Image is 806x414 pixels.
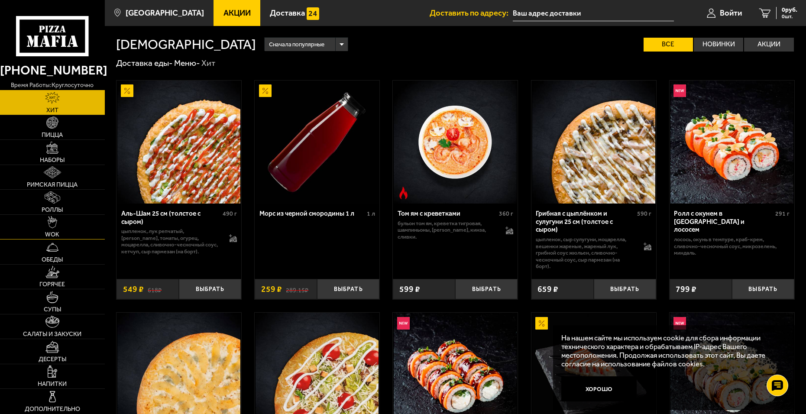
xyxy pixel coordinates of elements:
img: Новинка [673,84,686,97]
span: Обеды [42,257,63,263]
img: Акционный [259,84,272,97]
img: Острое блюдо [397,187,410,199]
span: 360 г [499,210,513,217]
button: Выбрать [732,279,794,299]
a: Меню- [174,58,200,68]
s: 289.15 ₽ [286,285,308,293]
div: Хит [201,58,215,68]
div: Аль-Шам 25 см (толстое с сыром) [121,210,220,226]
button: Выбрать [179,279,241,299]
span: [GEOGRAPHIC_DATA] [126,9,204,17]
span: 799 ₽ [676,285,696,293]
span: 259 ₽ [261,285,282,293]
img: Новинка [673,317,686,330]
span: Десерты [39,356,66,362]
img: 15daf4d41897b9f0e9f617042186c801.svg [307,7,319,20]
p: цыпленок, лук репчатый, [PERSON_NAME], томаты, огурец, моцарелла, сливочно-чесночный соус, кетчуп... [121,228,220,255]
div: Том ям с креветками [398,210,497,218]
img: Том ям с креветками [394,81,517,204]
span: 590 г [637,210,651,217]
span: 490 г [223,210,237,217]
div: Грибная с цыплёнком и сулугуни 25 см (толстое с сыром) [536,210,635,234]
p: лосось, окунь в темпуре, краб-крем, сливочно-чесночный соус, микрозелень, миндаль. [674,236,790,256]
label: Новинки [694,38,743,52]
span: Акции [223,9,251,17]
img: Акционный [121,84,133,97]
span: Наборы [40,157,65,163]
img: Аль-Шам 25 см (толстое с сыром) [117,81,240,204]
span: 0 руб. [782,7,797,13]
button: Выбрать [317,279,379,299]
p: бульон том ям, креветка тигровая, шампиньоны, [PERSON_NAME], кинза, сливки. [398,220,497,240]
span: 599 ₽ [399,285,420,293]
span: Горячее [39,281,65,288]
a: АкционныйАль-Шам 25 см (толстое с сыром) [117,81,241,204]
label: Акции [744,38,793,52]
label: Все [644,38,693,52]
span: 659 ₽ [537,285,558,293]
span: 1 л [367,210,375,217]
div: Морс из черной смородины 1 л [259,210,365,218]
span: 0 шт. [782,14,797,19]
img: Акционный [535,317,548,330]
span: 549 ₽ [123,285,144,293]
span: Доставить по адресу: [430,9,513,17]
span: Пицца [42,132,63,138]
button: Выбрать [594,279,656,299]
button: Выбрать [455,279,518,299]
img: Грибная с цыплёнком и сулугуни 25 см (толстое с сыром) [532,81,655,204]
span: Хит [46,107,58,113]
span: Войти [720,9,742,17]
div: Ролл с окунем в [GEOGRAPHIC_DATA] и лососем [674,210,773,234]
img: Ролл с окунем в темпуре и лососем [670,81,793,204]
span: 291 г [775,210,790,217]
input: Ваш адрес доставки [513,5,674,21]
a: Доставка еды- [116,58,173,68]
p: На нашем сайте мы используем cookie для сбора информации технического характера и обрабатываем IP... [561,333,781,368]
button: Хорошо [561,376,637,401]
span: Доставка [270,9,305,17]
span: WOK [45,232,59,238]
s: 618 ₽ [148,285,162,293]
a: АкционныйМорс из черной смородины 1 л [255,81,379,204]
span: Салаты и закуски [23,331,81,337]
a: Грибная с цыплёнком и сулугуни 25 см (толстое с сыром) [531,81,656,204]
img: Морс из черной смородины 1 л [256,81,379,204]
img: Новинка [397,317,410,330]
a: Острое блюдоТом ям с креветками [393,81,518,204]
span: Напитки [38,381,67,387]
span: Дополнительно [25,406,80,412]
h1: [DEMOGRAPHIC_DATA] [116,38,256,51]
a: НовинкаРолл с окунем в темпуре и лососем [670,81,794,204]
span: Сначала популярные [269,36,324,52]
span: Роллы [42,207,63,213]
p: цыпленок, сыр сулугуни, моцарелла, вешенки жареные, жареный лук, грибной соус Жюльен, сливочно-че... [536,236,635,270]
span: Супы [44,307,61,313]
span: Римская пицца [27,182,78,188]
